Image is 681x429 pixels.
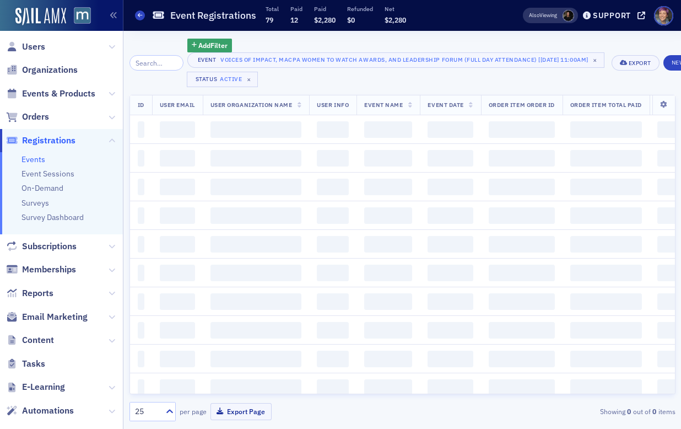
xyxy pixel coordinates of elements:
a: Email Marketing [6,311,88,323]
span: ‌ [138,265,144,281]
span: ‌ [570,351,642,367]
span: ‌ [160,207,195,224]
span: ‌ [489,379,555,396]
span: ‌ [428,322,473,339]
strong: 0 [625,406,633,416]
div: Export [629,60,651,66]
span: ‌ [489,351,555,367]
span: Events & Products [22,88,95,100]
span: ‌ [428,293,473,310]
span: ‌ [489,265,555,281]
span: ‌ [317,150,349,167]
span: Viewing [529,12,557,19]
a: Subscriptions [6,240,77,253]
span: ‌ [364,150,412,167]
span: $0 [347,15,355,24]
span: ‌ [364,293,412,310]
div: Status [195,76,218,83]
span: ‌ [317,179,349,195]
span: User Info [317,101,349,109]
span: ‌ [428,236,473,253]
span: User Email [160,101,195,109]
span: ‌ [210,322,302,339]
a: Event Sessions [21,169,74,179]
span: ‌ [317,379,349,396]
a: Survey Dashboard [21,212,84,222]
img: SailAMX [74,7,91,24]
span: $2,280 [314,15,336,24]
div: Also [529,12,539,19]
span: ‌ [138,293,144,310]
p: Net [385,5,406,13]
span: × [590,55,600,65]
a: Reports [6,287,53,299]
span: ‌ [428,207,473,224]
div: Showing out of items [501,406,675,416]
p: Paid [314,5,336,13]
span: ‌ [570,265,642,281]
a: Events & Products [6,88,95,100]
span: Tasks [22,358,45,370]
strong: 0 [651,406,658,416]
span: Automations [22,405,74,417]
a: Content [6,334,54,346]
span: ‌ [210,150,302,167]
span: ‌ [160,236,195,253]
span: ‌ [428,351,473,367]
span: ‌ [570,379,642,396]
span: User Organization Name [210,101,293,109]
span: ‌ [364,236,412,253]
span: ‌ [138,236,144,253]
p: Total [266,5,279,13]
a: Automations [6,405,74,417]
span: ‌ [428,121,473,138]
span: ‌ [138,351,144,367]
span: ‌ [570,293,642,310]
a: Events [21,154,45,164]
span: ‌ [210,293,302,310]
span: ‌ [160,150,195,167]
p: Paid [290,5,302,13]
a: Organizations [6,64,78,76]
span: ‌ [138,379,144,396]
span: ‌ [428,150,473,167]
span: ‌ [210,179,302,195]
span: ‌ [317,322,349,339]
input: Search… [129,55,183,71]
span: ‌ [210,265,302,281]
span: ‌ [210,207,302,224]
span: Content [22,334,54,346]
span: ‌ [160,351,195,367]
span: ‌ [489,150,555,167]
span: ‌ [570,121,642,138]
a: Orders [6,111,49,123]
button: AddFilter [187,39,233,52]
div: Support [593,10,631,20]
a: On-Demand [21,183,63,193]
span: ‌ [428,179,473,195]
span: Reports [22,287,53,299]
span: ‌ [489,322,555,339]
a: Users [6,41,45,53]
span: ‌ [489,293,555,310]
a: Memberships [6,264,76,276]
span: ‌ [570,207,642,224]
span: ‌ [138,322,144,339]
span: ‌ [364,207,412,224]
p: Refunded [347,5,373,13]
span: 79 [266,15,273,24]
img: SailAMX [15,8,66,25]
span: ‌ [317,236,349,253]
span: Event Name [364,101,403,109]
span: ‌ [570,236,642,253]
span: ‌ [489,121,555,138]
span: Profile [654,6,673,25]
span: ‌ [489,236,555,253]
span: ‌ [160,179,195,195]
span: Lauren McDonough [563,10,574,22]
span: 12 [290,15,298,24]
button: EventVoices of Impact, MACPA Women to Watch Awards, and Leadership Forum (Full Day Attendance) [[... [187,52,604,68]
span: ‌ [138,179,144,195]
span: ‌ [210,236,302,253]
span: ‌ [489,207,555,224]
